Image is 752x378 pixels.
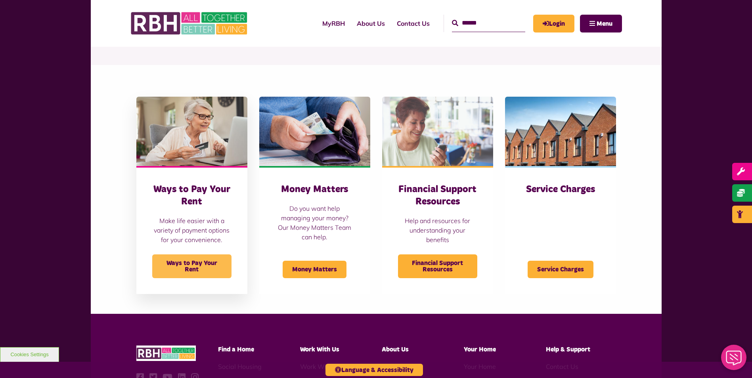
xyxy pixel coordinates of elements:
[152,254,232,278] span: Ways to Pay Your Rent
[505,97,616,166] img: RBH homes in Lower Falinge with a blue sky
[259,97,370,294] a: Money Matters Do you want help managing your money? Our Money Matters Team can help. Money Matters
[505,97,616,294] a: Service Charges Service Charges
[275,183,354,196] h3: Money Matters
[533,15,574,32] a: MyRBH
[597,21,612,27] span: Menu
[382,97,493,294] a: Financial Support Resources Help and resources for understanding your benefits Financial Support ...
[218,346,254,353] span: Find a Home
[382,97,493,166] img: 200284549 001
[351,13,391,34] a: About Us
[152,183,232,208] h3: Ways to Pay Your Rent
[452,15,525,32] input: Search
[130,8,249,39] img: RBH
[398,254,477,278] span: Financial Support Resources
[136,346,196,361] img: RBH
[382,346,409,353] span: About Us
[300,346,339,353] span: Work With Us
[398,216,477,244] p: Help and resources for understanding your benefits
[580,15,622,32] button: Navigation
[283,261,346,278] span: Money Matters
[398,183,477,208] h3: Financial Support Resources
[464,346,496,353] span: Your Home
[391,13,436,34] a: Contact Us
[152,216,232,244] p: Make life easier with a variety of payment options for your convenience.
[275,204,354,242] p: Do you want help managing your money? Our Money Matters Team can help.
[316,13,351,34] a: MyRBH
[546,346,590,353] span: Help & Support
[528,261,593,278] span: Service Charges
[521,183,600,196] h3: Service Charges
[136,97,247,294] a: Ways to Pay Your Rent Make life easier with a variety of payment options for your convenience. Wa...
[259,97,370,166] img: Money 1
[136,97,247,166] img: Old Woman Paying Bills Online J745CDU
[716,342,752,378] iframe: Netcall Web Assistant for live chat
[325,364,423,376] button: Language & Accessibility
